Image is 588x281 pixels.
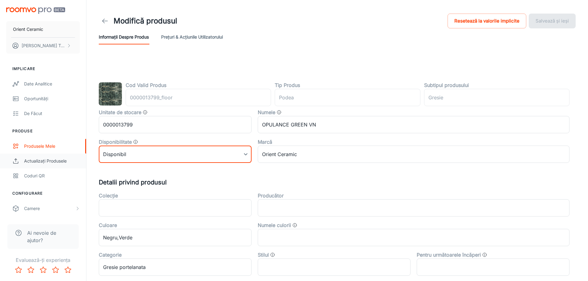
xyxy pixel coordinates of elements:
[99,109,141,116] label: Unitate de stocare
[24,143,80,150] div: Produsele mele
[49,264,62,276] button: Rate 4 star
[258,109,275,116] label: Numele
[99,221,117,229] label: Culoare
[277,110,281,115] svg: Numele produsului
[6,21,80,37] button: Orient Ceramic
[258,251,269,258] label: Stilul
[6,38,80,54] button: [PERSON_NAME] Turcu
[133,139,138,144] svg: Valoare care determină dacă produsul este disponibil, nu se mai fabrică sau nu este în stoc
[270,252,275,257] svg: Stilul produsului, cum ar fi „Tradițional” sau „Minimalist”
[275,81,300,89] label: Tip Produs
[24,205,75,212] div: Camere
[448,14,526,28] button: Resetează la valorile implicite
[99,82,122,105] img: OPULANCE GREEN VN
[99,192,118,199] label: Colecție
[258,138,272,146] label: Marcă
[99,146,252,163] div: Disponibil
[24,110,80,117] div: De făcut
[24,95,80,102] div: Oportunități
[13,26,43,33] p: Orient Ceramic
[161,30,223,44] button: Prețuri & Acțiunile utilizatorului
[99,251,122,258] label: Categorie
[292,223,297,228] svg: Categorii generale de culori. De exemplu: Cloud, Eclipse, Deschidere Galerie
[114,15,177,27] h1: Modifică produsul
[143,110,148,115] svg: Codul SKU al produsului
[12,264,25,276] button: Rate 1 star
[24,172,80,179] div: Coduri QR
[99,30,149,44] button: Informații despre produs
[258,221,291,229] label: Numele culorii
[37,264,49,276] button: Rate 3 star
[25,264,37,276] button: Rate 2 star
[22,42,65,49] p: [PERSON_NAME] Turcu
[258,192,284,199] label: Producător
[99,138,132,146] label: Disponibilitate
[417,251,481,258] label: Pentru următoarele încăperi
[482,252,487,257] svg: Tipul de încăperi în care produsul poate fi folosit
[6,7,65,14] img: Roomvo PRO Beta
[99,178,576,187] h5: Detalii privind produsul
[5,256,81,264] p: Evaluează-ți experiența
[27,229,71,244] span: Ai nevoie de ajutor?
[126,81,166,89] label: Cod Valid Produs
[24,158,80,164] div: Actualizați produsele
[24,81,80,87] div: Date analitice
[424,81,469,89] label: Subtipul produsului
[62,264,74,276] button: Rate 5 star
